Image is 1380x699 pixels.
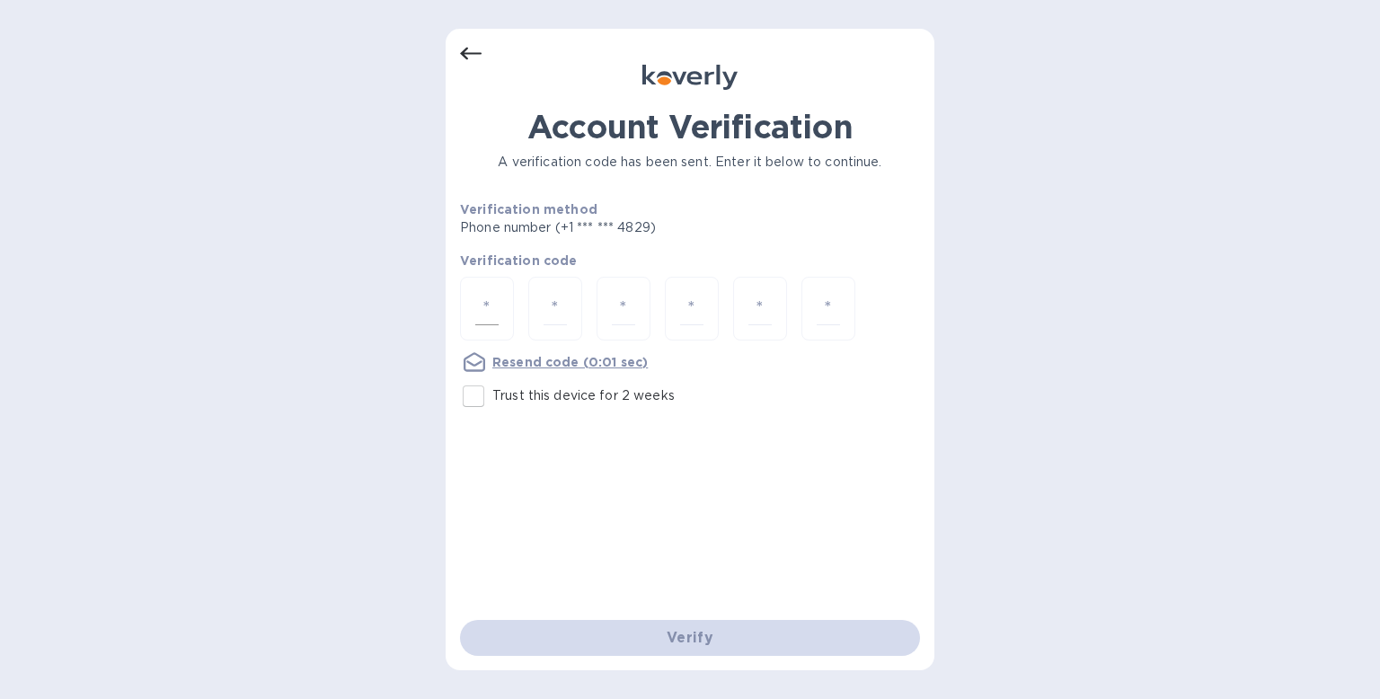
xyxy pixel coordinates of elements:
[460,252,920,270] p: Verification code
[460,202,597,217] b: Verification method
[492,386,675,405] p: Trust this device for 2 weeks
[492,355,648,369] u: Resend code (0:01 sec)
[460,153,920,172] p: A verification code has been sent. Enter it below to continue.
[460,218,793,237] p: Phone number (+1 *** *** 4829)
[460,108,920,146] h1: Account Verification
